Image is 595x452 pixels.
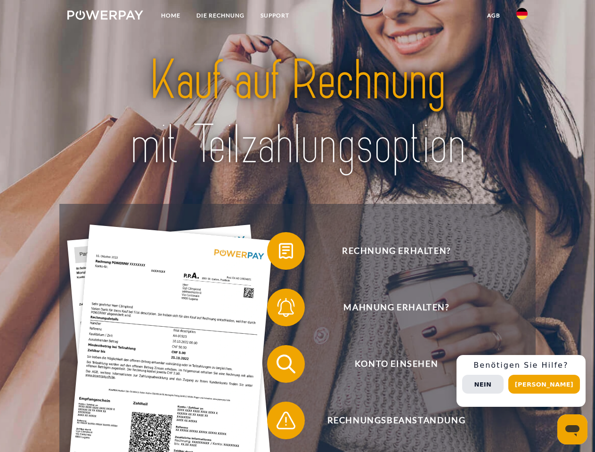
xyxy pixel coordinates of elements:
a: agb [479,7,508,24]
img: logo-powerpay-white.svg [67,10,143,20]
div: Schnellhilfe [456,355,586,407]
a: DIE RECHNUNG [188,7,253,24]
span: Rechnungsbeanstandung [281,402,512,439]
a: SUPPORT [253,7,297,24]
span: Konto einsehen [281,345,512,383]
img: title-powerpay_de.svg [90,45,505,180]
img: qb_warning.svg [274,409,298,432]
img: qb_bill.svg [274,239,298,263]
span: Rechnung erhalten? [281,232,512,270]
img: qb_search.svg [274,352,298,376]
img: qb_bell.svg [274,296,298,319]
h3: Benötigen Sie Hilfe? [462,361,580,370]
iframe: Schaltfläche zum Öffnen des Messaging-Fensters [557,414,587,444]
button: [PERSON_NAME] [508,375,580,394]
img: de [516,8,528,19]
button: Rechnung erhalten? [267,232,512,270]
a: Home [153,7,188,24]
button: Mahnung erhalten? [267,289,512,326]
button: Nein [462,375,504,394]
button: Rechnungsbeanstandung [267,402,512,439]
button: Konto einsehen [267,345,512,383]
span: Mahnung erhalten? [281,289,512,326]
